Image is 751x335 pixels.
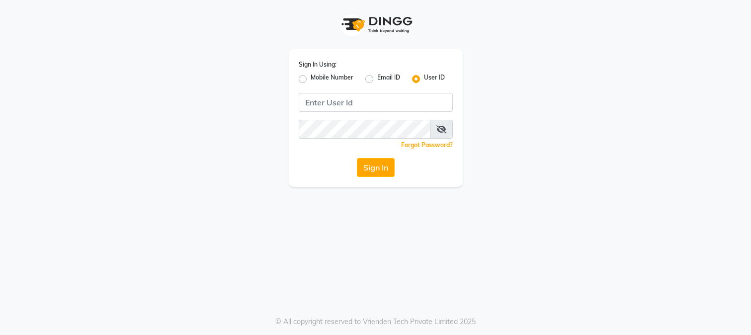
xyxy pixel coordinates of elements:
label: Sign In Using: [299,60,336,69]
a: Forgot Password? [401,141,453,149]
label: User ID [424,73,445,85]
input: Username [299,120,430,139]
img: logo1.svg [336,10,416,39]
input: Username [299,93,453,112]
button: Sign In [357,158,395,177]
label: Email ID [377,73,400,85]
label: Mobile Number [311,73,353,85]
